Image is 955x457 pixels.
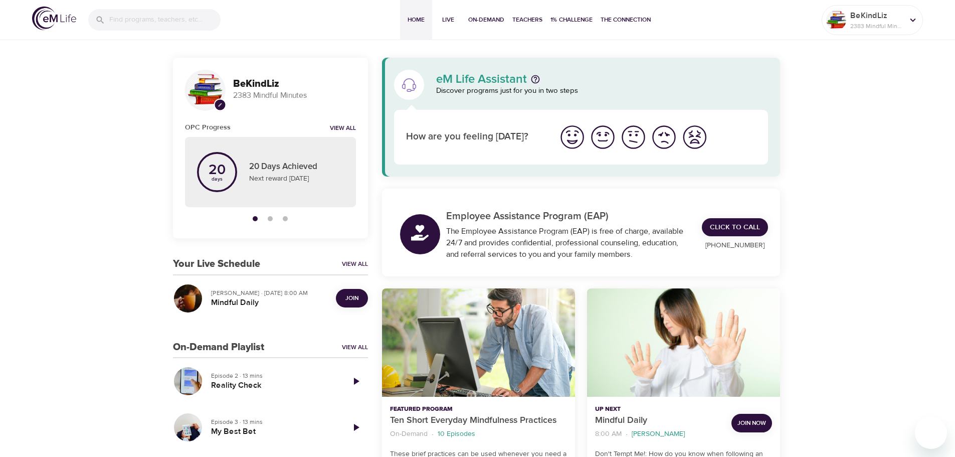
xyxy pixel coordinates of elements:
a: View All [342,343,368,352]
img: great [558,123,586,151]
span: 1% Challenge [550,15,593,25]
h3: On-Demand Playlist [173,342,264,353]
p: 2383 Mindful Minutes [850,22,903,31]
iframe: Button to launch messaging window [915,417,947,449]
p: 10 Episodes [438,429,475,439]
button: I'm feeling worst [679,122,710,153]
p: Featured Program [390,405,567,414]
h5: Mindful Daily [211,297,328,308]
img: bad [650,123,678,151]
p: How are you feeling [DATE]? [406,130,545,144]
div: The Employee Assistance Program (EAP) is free of charge, available 24/7 and provides confidential... [446,226,690,260]
h3: BeKindLiz [233,78,356,90]
p: days [209,177,226,181]
img: worst [681,123,708,151]
p: eM Life Assistant [436,73,527,85]
img: logo [32,7,76,30]
span: Teachers [512,15,542,25]
button: I'm feeling great [557,122,588,153]
button: Ten Short Everyday Mindfulness Practices [382,288,575,397]
a: View all notifications [330,124,356,133]
h3: Your Live Schedule [173,258,260,270]
input: Find programs, teachers, etc... [109,9,221,31]
p: Employee Assistance Program (EAP) [446,209,690,224]
img: eM Life Assistant [401,77,417,93]
span: Live [436,15,460,25]
p: Mindful Daily [595,414,723,427]
button: Join Now [731,414,772,432]
p: [PERSON_NAME] [632,429,685,439]
span: Join Now [737,418,766,428]
p: Up Next [595,405,723,414]
button: My Best Bet [173,412,203,442]
p: 8:00 AM [595,429,622,439]
img: Remy Sharp [826,10,846,30]
a: Play Episode [344,415,368,439]
p: Ten Short Everyday Mindfulness Practices [390,414,567,427]
span: The Connection [601,15,651,25]
p: On-Demand [390,429,428,439]
button: Reality Check [173,366,203,396]
img: Remy Sharp [187,72,223,107]
p: 2383 Mindful Minutes [233,90,356,101]
li: · [626,427,628,441]
span: Click to Call [710,221,760,234]
img: good [589,123,617,151]
p: Episode 3 · 13 mins [211,417,336,426]
nav: breadcrumb [390,427,567,441]
a: Play Episode [344,369,368,393]
span: On-Demand [468,15,504,25]
a: View All [342,260,368,268]
button: I'm feeling bad [649,122,679,153]
button: Join [336,289,368,308]
img: ok [620,123,647,151]
p: Next reward [DATE] [249,174,344,184]
button: I'm feeling good [588,122,618,153]
span: Home [404,15,428,25]
li: · [432,427,434,441]
p: 20 Days Achieved [249,161,344,174]
p: Episode 2 · 13 mins [211,371,336,380]
button: I'm feeling ok [618,122,649,153]
span: Join [345,293,358,303]
h6: OPC Progress [185,122,231,133]
button: Mindful Daily [587,288,780,397]
p: 20 [209,163,226,177]
h5: My Best Bet [211,426,336,437]
nav: breadcrumb [595,427,723,441]
p: [PHONE_NUMBER] [702,240,768,251]
p: Discover programs just for you in two steps [436,85,769,97]
p: BeKindLiz [850,10,903,22]
a: Click to Call [702,218,768,237]
h5: Reality Check [211,380,336,391]
p: [PERSON_NAME] · [DATE] 8:00 AM [211,288,328,297]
